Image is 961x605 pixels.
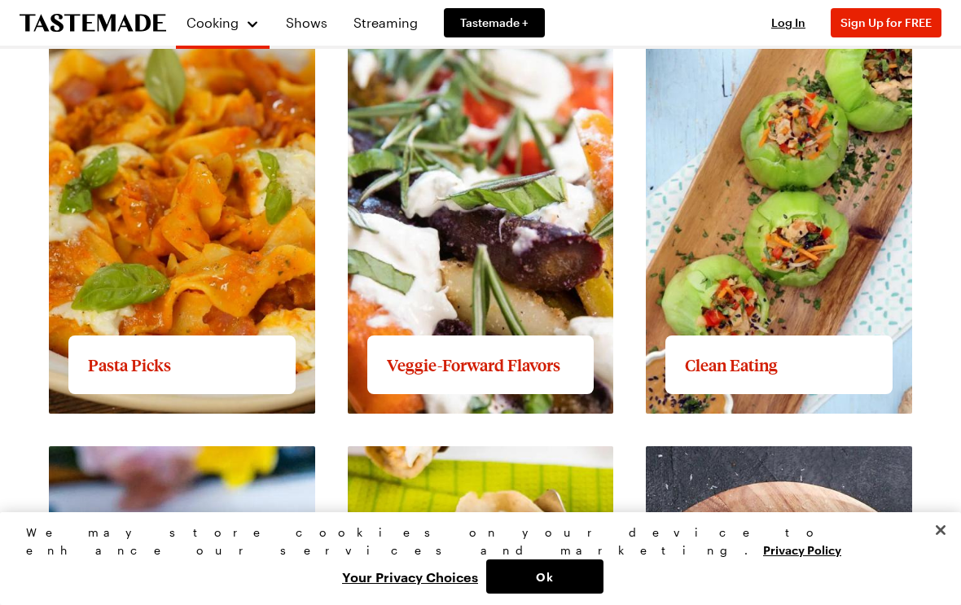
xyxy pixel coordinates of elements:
a: View full content for Pizza Party [646,448,840,463]
button: Sign Up for FREE [831,8,941,37]
span: Cooking [186,15,239,30]
button: Log In [756,15,821,31]
div: Privacy [26,524,921,594]
a: View full content for Delectable Desserts [49,448,299,463]
a: To Tastemade Home Page [20,14,166,33]
a: Tastemade + [444,8,545,37]
a: More information about your privacy, opens in a new tab [763,541,841,557]
button: Cooking [186,7,260,39]
span: Tastemade + [460,15,529,31]
span: Log In [771,15,805,29]
a: View full content for Taco Night [348,448,543,463]
button: Ok [486,559,603,594]
span: Sign Up for FREE [840,15,932,29]
div: We may store cookies on your device to enhance our services and marketing. [26,524,921,559]
button: Close [923,512,959,548]
button: Your Privacy Choices [334,559,486,594]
